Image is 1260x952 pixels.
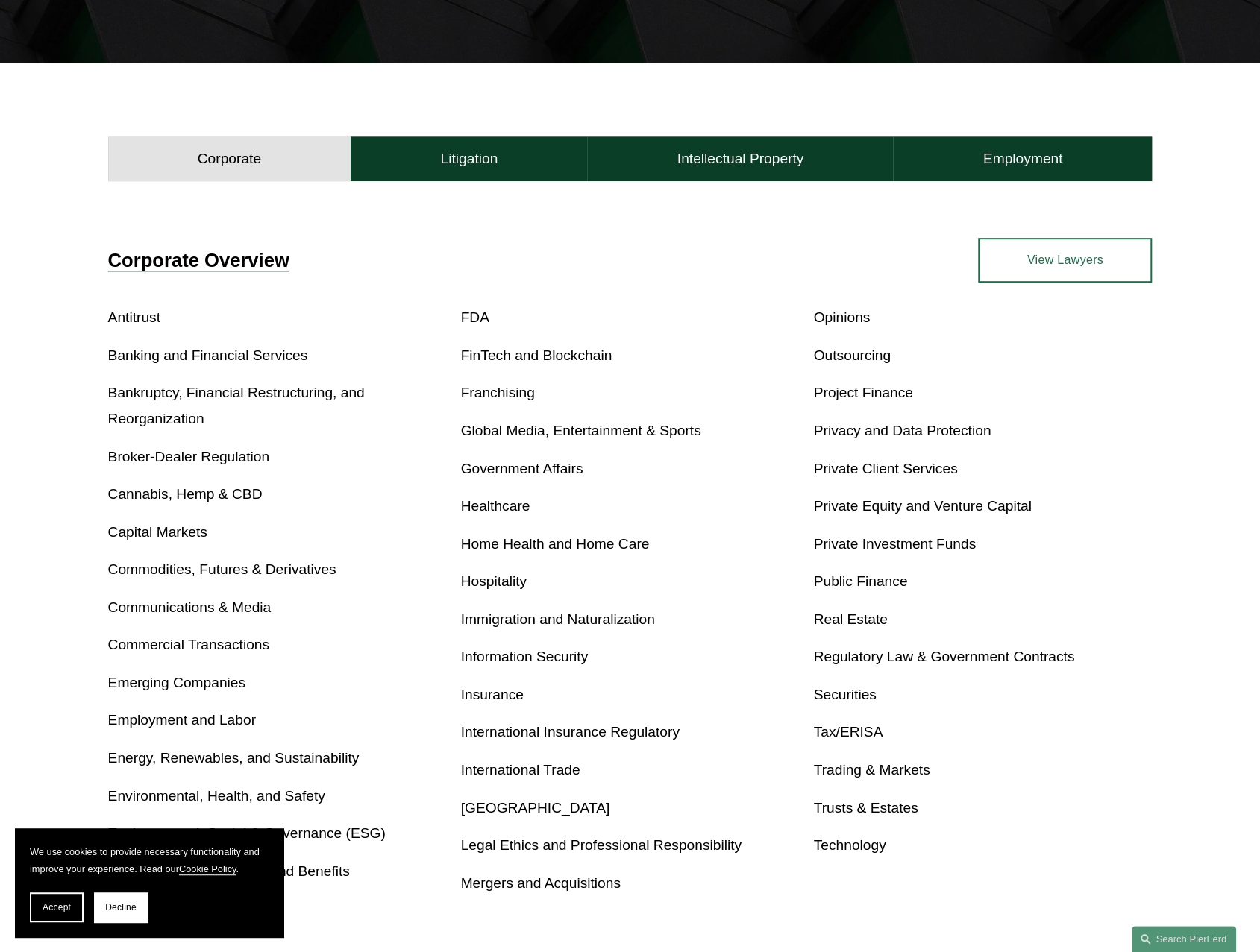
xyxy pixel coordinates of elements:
a: Private Equity and Venture Capital [813,498,1031,514]
a: Tax/ERISA [813,724,883,740]
a: Healthcare [461,498,530,514]
a: Opinions [813,309,870,325]
a: Insurance [461,687,524,702]
a: Information Security [461,649,589,664]
a: Corporate Overview [108,250,289,271]
a: Commodities, Futures & Derivatives [108,561,336,577]
a: Public Finance [813,573,907,589]
a: Commercial Transactions [108,637,269,652]
a: [GEOGRAPHIC_DATA] [461,800,610,816]
span: Accept [43,902,71,912]
a: Energy, Renewables, and Sustainability [108,750,360,766]
a: Cookie Policy [179,863,236,874]
a: Regulatory Law & Government Contracts [813,649,1074,664]
a: Banking and Financial Services [108,347,308,363]
h4: Litigation [440,150,498,168]
a: Bankruptcy, Financial Restructuring, and Reorganization [108,385,365,426]
a: International Trade [461,762,580,778]
a: Immigration and Naturalization [461,611,655,627]
a: Search this site [1132,926,1236,952]
h4: Intellectual Property [677,150,804,168]
a: Communications & Media [108,599,272,615]
a: Private Investment Funds [813,536,976,552]
a: Capital Markets [108,524,207,540]
a: Franchising [461,385,535,400]
a: International Insurance Regulatory [461,724,680,740]
a: Securities [813,687,876,702]
a: Technology [813,837,886,853]
a: FinTech and Blockchain [461,347,612,363]
a: Privacy and Data Protection [813,423,991,438]
h4: Corporate [198,150,261,168]
a: Government Affairs [461,461,583,476]
a: Legal Ethics and Professional Responsibility [461,837,742,853]
a: Environmental, Social & Governance (ESG) [108,825,386,841]
a: Cannabis, Hemp & CBD [108,486,263,502]
a: Environmental, Health, and Safety [108,788,325,804]
h4: Employment [983,150,1063,168]
a: Emerging Companies [108,675,246,690]
span: Decline [105,902,137,912]
a: Outsourcing [813,347,890,363]
a: Trading & Markets [813,762,930,778]
a: Employment and Labor [108,712,256,728]
a: Project Finance [813,385,912,400]
a: Broker-Dealer Regulation [108,449,270,464]
button: Decline [94,892,148,922]
button: Accept [30,892,84,922]
a: Hospitality [461,573,527,589]
a: View Lawyers [978,238,1152,283]
a: FDA [461,309,489,325]
a: Antitrust [108,309,160,325]
section: Cookie banner [15,828,283,937]
a: Private Client Services [813,461,957,476]
a: Home Health and Home Care [461,536,650,552]
a: Mergers and Acquisitions [461,875,621,891]
a: Global Media, Entertainment & Sports [461,423,701,438]
a: Trusts & Estates [813,800,918,816]
p: We use cookies to provide necessary functionality and improve your experience. Read our . [30,843,269,877]
a: Real Estate [813,611,887,627]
